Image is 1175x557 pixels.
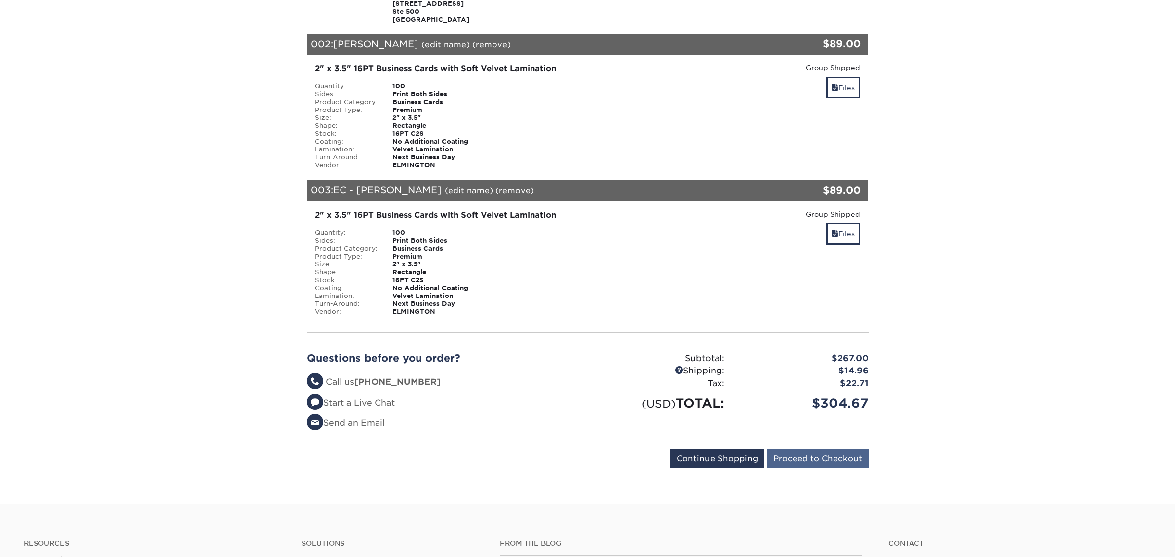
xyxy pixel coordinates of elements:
div: Business Cards [385,245,494,253]
div: Business Cards [385,98,494,106]
input: Continue Shopping [670,449,764,468]
span: files [832,84,838,92]
div: Sides: [307,237,385,245]
div: Rectangle [385,268,494,276]
a: Files [826,223,860,244]
div: Vendor: [307,161,385,169]
a: (remove) [472,40,511,49]
div: 100 [385,229,494,237]
div: Product Category: [307,245,385,253]
div: ELMINGTON [385,308,494,316]
a: (remove) [495,186,534,195]
li: Call us [307,376,580,389]
div: Turn-Around: [307,153,385,161]
div: 2" x 3.5" [385,114,494,122]
div: Quantity: [307,82,385,90]
div: Velvet Lamination [385,146,494,153]
div: 2" x 3.5" 16PT Business Cards with Soft Velvet Lamination [315,63,674,74]
div: $267.00 [732,352,876,365]
h4: Resources [24,539,287,548]
div: Premium [385,253,494,260]
h4: Solutions [302,539,485,548]
div: 16PT C2S [385,276,494,284]
div: Shipping: [588,365,732,377]
div: Group Shipped [688,209,861,219]
div: Sides: [307,90,385,98]
div: Rectangle [385,122,494,130]
div: Next Business Day [385,300,494,308]
div: Lamination: [307,292,385,300]
div: 2" x 3.5" [385,260,494,268]
div: Lamination: [307,146,385,153]
div: Turn-Around: [307,300,385,308]
div: ELMINGTON [385,161,494,169]
a: Send an Email [307,418,385,428]
div: $89.00 [775,183,861,198]
div: Size: [307,260,385,268]
div: 16PT C2S [385,130,494,138]
div: Group Shipped [688,63,861,73]
div: No Additional Coating [385,284,494,292]
a: (edit name) [421,40,470,49]
strong: [PHONE_NUMBER] [354,377,441,387]
div: Shape: [307,122,385,130]
div: No Additional Coating [385,138,494,146]
span: EC - [PERSON_NAME] [333,185,442,195]
div: Coating: [307,138,385,146]
div: Premium [385,106,494,114]
h2: Questions before you order? [307,352,580,364]
small: (USD) [642,397,676,410]
div: Print Both Sides [385,90,494,98]
div: Stock: [307,130,385,138]
div: Quantity: [307,229,385,237]
div: Coating: [307,284,385,292]
div: Product Type: [307,253,385,260]
a: Contact [888,539,1151,548]
a: Start a Live Chat [307,398,395,408]
div: Product Category: [307,98,385,106]
div: Size: [307,114,385,122]
div: $89.00 [775,37,861,51]
div: $304.67 [732,394,876,412]
div: $14.96 [732,365,876,377]
div: Next Business Day [385,153,494,161]
div: Stock: [307,276,385,284]
div: TOTAL: [588,394,732,412]
div: 003: [307,180,775,201]
div: Shape: [307,268,385,276]
div: Velvet Lamination [385,292,494,300]
a: Files [826,77,860,98]
div: Product Type: [307,106,385,114]
div: Tax: [588,377,732,390]
div: 002: [307,34,775,55]
div: $22.71 [732,377,876,390]
div: Print Both Sides [385,237,494,245]
h4: From the Blog [500,539,862,548]
div: 100 [385,82,494,90]
span: files [832,230,838,238]
a: (edit name) [445,186,493,195]
div: Subtotal: [588,352,732,365]
span: [PERSON_NAME] [333,38,418,49]
div: 2" x 3.5" 16PT Business Cards with Soft Velvet Lamination [315,209,674,221]
input: Proceed to Checkout [767,449,869,468]
div: Vendor: [307,308,385,316]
